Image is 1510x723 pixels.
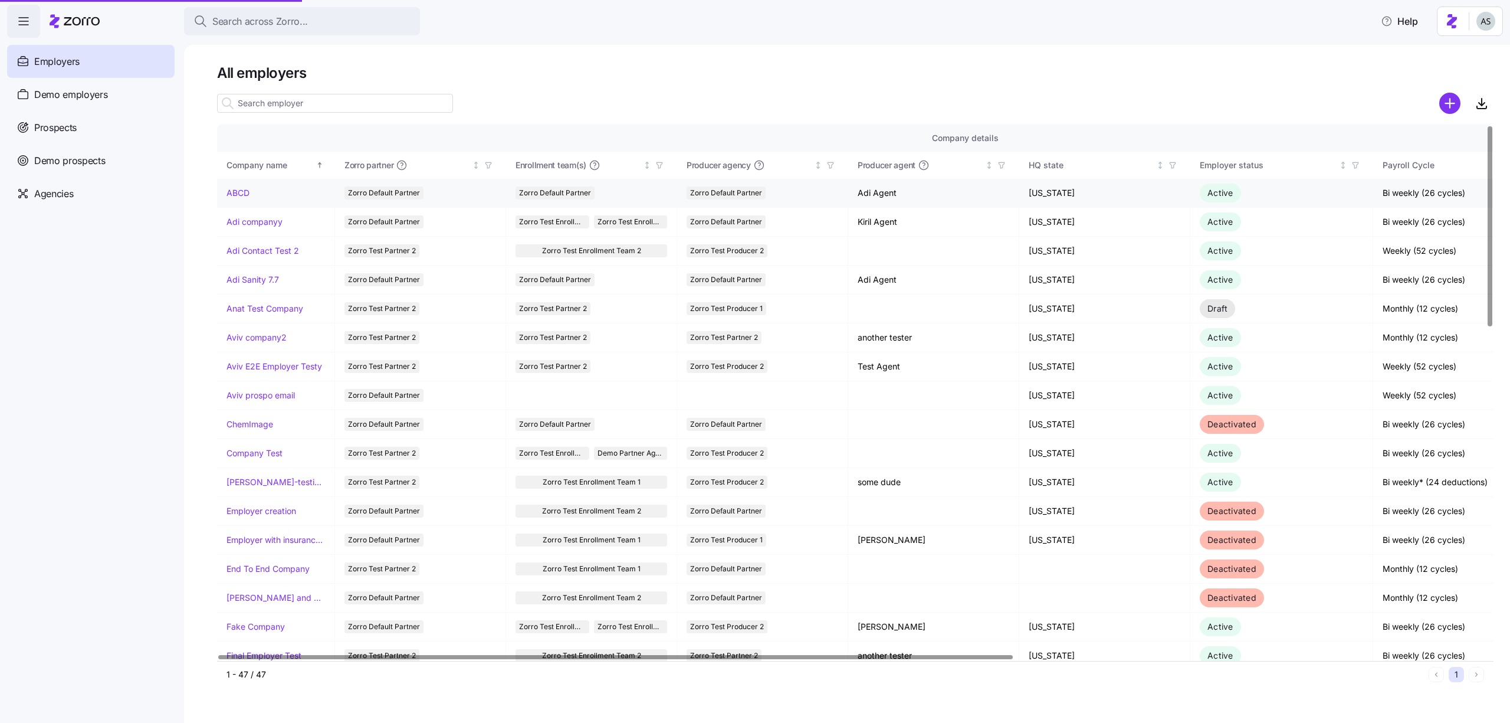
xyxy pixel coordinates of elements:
td: [US_STATE] [1019,439,1190,468]
td: [US_STATE] [1019,179,1190,208]
span: Zorro Default Partner [348,620,420,633]
span: Zorro Test Enrollment Team 2 [542,591,641,604]
a: Prospects [7,111,175,144]
a: Adi Contact Test 2 [226,245,299,257]
span: Active [1207,332,1233,342]
span: Zorro Test Enrollment Team 1 [543,476,641,489]
td: [US_STATE] [1019,410,1190,439]
td: Adi Agent [848,266,1019,295]
a: Demo employers [7,78,175,111]
span: Zorro Test Producer 2 [690,476,764,489]
span: Enrollment team(s) [516,159,586,171]
div: HQ state [1029,159,1154,172]
span: Zorro Default Partner [690,418,762,431]
img: c4d3a52e2a848ea5f7eb308790fba1e4 [1476,12,1495,31]
span: Zorro Test Producer 1 [690,534,763,547]
span: Zorro Test Producer 2 [690,360,764,373]
span: Zorro Default Partner [519,187,591,199]
a: End To End Company [226,563,310,575]
th: Zorro partnerNot sorted [335,152,506,179]
span: Deactivated [1207,535,1256,545]
a: Agencies [7,177,175,210]
span: Deactivated [1207,564,1256,574]
span: Zorro Default Partner [348,591,420,604]
span: Zorro Test Partner 2 [519,360,587,373]
td: [US_STATE] [1019,468,1190,497]
span: Active [1207,274,1233,284]
a: Employers [7,45,175,78]
a: Aviv company2 [226,332,287,343]
a: [PERSON_NAME] and ChemImage [226,592,325,604]
td: [US_STATE] [1019,526,1190,555]
span: Zorro Default Partner [690,505,762,518]
span: Active [1207,217,1233,227]
td: [PERSON_NAME] [848,526,1019,555]
td: [US_STATE] [1019,266,1190,295]
td: [US_STATE] [1019,323,1190,352]
div: Company name [226,159,314,172]
span: Producer agent [858,159,915,171]
td: some dude [848,468,1019,497]
span: Zorro Default Partner [348,505,420,518]
a: Adi Sanity 7.7 [226,274,279,286]
a: Employer creation [226,505,296,517]
button: Search across Zorro... [184,7,420,35]
span: Help [1381,14,1418,28]
span: Deactivated [1207,593,1256,603]
button: Next page [1469,667,1484,682]
th: Producer agentNot sorted [848,152,1019,179]
span: Zorro Test Partner 2 [348,447,416,460]
span: Zorro Test Enrollment Team 2 [542,649,641,662]
span: Active [1207,448,1233,458]
a: Employer with insurance problems [226,534,325,546]
span: Zorro Default Partner [690,187,762,199]
span: Zorro Test Enrollment Team 1 [598,215,664,228]
span: Demo prospects [34,153,106,168]
a: Final Employer Test [226,650,301,662]
td: Test Agent [848,352,1019,381]
span: Zorro Test Enrollment Team 1 [598,620,664,633]
td: [US_STATE] [1019,352,1190,381]
span: Zorro Default Partner [690,562,762,575]
span: Draft [1207,303,1227,313]
a: ABCD [226,187,250,199]
div: Not sorted [1339,161,1347,169]
td: [US_STATE] [1019,613,1190,642]
th: Company nameSorted ascending [217,152,335,179]
a: Aviv E2E Employer Testy [226,361,322,372]
span: Prospects [34,120,77,135]
span: Zorro partner [344,159,393,171]
span: Zorro Default Partner [348,534,420,547]
span: Zorro Default Partner [690,215,762,228]
span: Agencies [34,187,73,201]
span: Demo Partner Agency [598,447,664,460]
div: Sorted ascending [316,161,324,169]
span: Zorro Test Producer 2 [690,620,764,633]
span: Zorro Test Partner 2 [690,649,758,662]
th: Producer agencyNot sorted [677,152,848,179]
div: Not sorted [814,161,822,169]
span: Zorro Default Partner [690,273,762,286]
a: Aviv prospo email [226,390,295,401]
th: HQ stateNot sorted [1019,152,1190,179]
a: [PERSON_NAME]-testing-payroll [226,476,325,488]
td: [US_STATE] [1019,497,1190,526]
span: Producer agency [687,159,751,171]
span: Zorro Test Enrollment Team 2 [519,215,586,228]
span: Active [1207,188,1233,198]
span: Zorro Test Partner 2 [519,331,587,344]
span: Employers [34,54,80,69]
div: Employer status [1200,159,1337,172]
span: Zorro Test Producer 1 [690,302,763,315]
span: Zorro Test Producer 2 [690,447,764,460]
span: Zorro Test Partner 2 [348,476,416,489]
span: Zorro Test Enrollment Team 1 [543,562,641,575]
td: [US_STATE] [1019,295,1190,323]
a: Anat Test Company [226,303,303,315]
a: Adi companyy [226,216,283,228]
span: Active [1207,621,1233,632]
span: Zorro Test Enrollment Team 2 [519,620,586,633]
span: Zorro Test Partner 2 [348,302,416,315]
a: Company Test [226,447,283,459]
span: Zorro Test Partner 2 [348,360,416,373]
